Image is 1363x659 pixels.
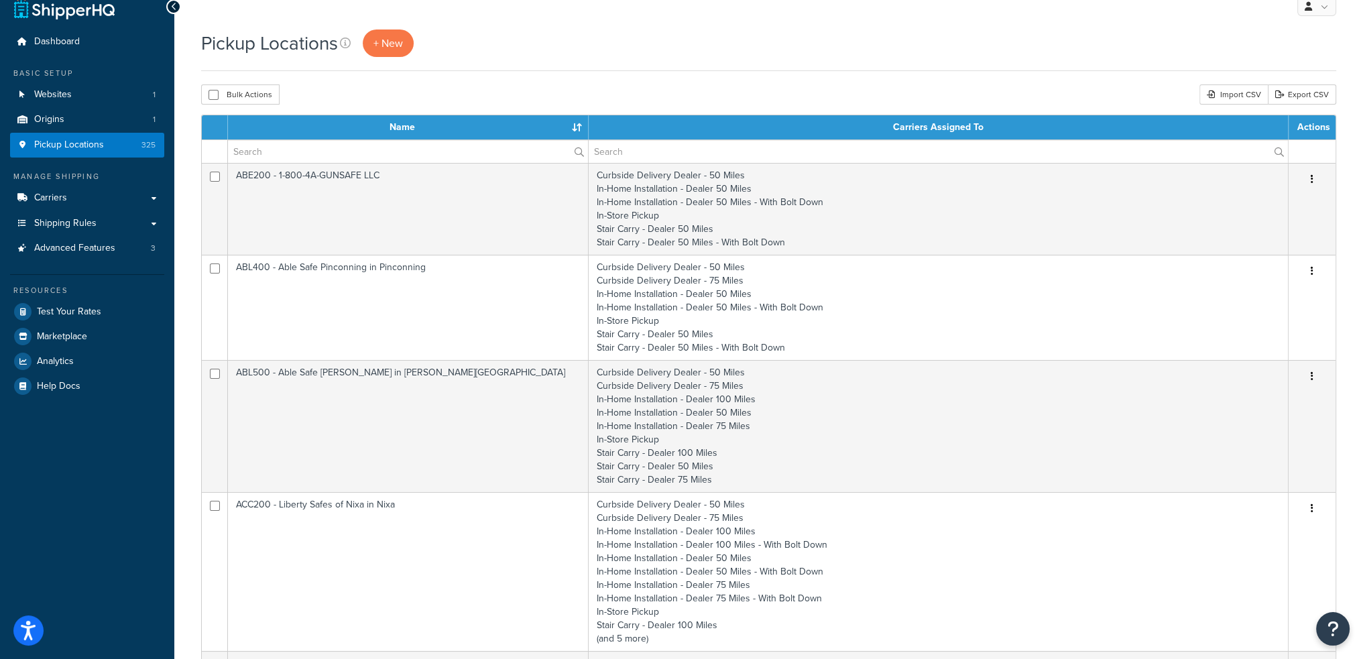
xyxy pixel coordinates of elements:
[34,192,67,204] span: Carriers
[10,68,164,79] div: Basic Setup
[34,139,104,151] span: Pickup Locations
[228,140,588,163] input: Search
[37,331,87,343] span: Marketplace
[34,243,115,254] span: Advanced Features
[153,114,156,125] span: 1
[363,29,414,57] a: + New
[228,492,589,651] td: ACC200 - Liberty Safes of Nixa in Nixa
[201,84,280,105] button: Bulk Actions
[10,82,164,107] li: Websites
[10,374,164,398] a: Help Docs
[589,360,1289,492] td: Curbside Delivery Dealer - 50 Miles Curbside Delivery Dealer - 75 Miles In-Home Installation - De...
[10,133,164,158] li: Pickup Locations
[228,163,589,255] td: ABE200 - 1-800-4A-GUNSAFE LLC
[34,89,72,101] span: Websites
[228,255,589,360] td: ABL400 - Able Safe Pinconning in Pinconning
[10,82,164,107] a: Websites 1
[34,36,80,48] span: Dashboard
[10,211,164,236] a: Shipping Rules
[10,171,164,182] div: Manage Shipping
[37,306,101,318] span: Test Your Rates
[201,30,338,56] h1: Pickup Locations
[1316,612,1350,646] button: Open Resource Center
[151,243,156,254] span: 3
[10,29,164,54] a: Dashboard
[10,133,164,158] a: Pickup Locations 325
[589,163,1289,255] td: Curbside Delivery Dealer - 50 Miles In-Home Installation - Dealer 50 Miles In-Home Installation -...
[37,356,74,367] span: Analytics
[10,285,164,296] div: Resources
[1268,84,1336,105] a: Export CSV
[153,89,156,101] span: 1
[589,115,1289,139] th: Carriers Assigned To
[589,255,1289,360] td: Curbside Delivery Dealer - 50 Miles Curbside Delivery Dealer - 75 Miles In-Home Installation - De...
[228,115,589,139] th: Name : activate to sort column ascending
[373,36,403,51] span: + New
[10,300,164,324] a: Test Your Rates
[1289,115,1336,139] th: Actions
[589,492,1289,651] td: Curbside Delivery Dealer - 50 Miles Curbside Delivery Dealer - 75 Miles In-Home Installation - De...
[34,114,64,125] span: Origins
[1199,84,1268,105] div: Import CSV
[10,324,164,349] a: Marketplace
[10,236,164,261] a: Advanced Features 3
[10,349,164,373] a: Analytics
[34,218,97,229] span: Shipping Rules
[141,139,156,151] span: 325
[10,107,164,132] a: Origins 1
[37,381,80,392] span: Help Docs
[10,186,164,211] a: Carriers
[10,107,164,132] li: Origins
[10,236,164,261] li: Advanced Features
[589,140,1288,163] input: Search
[228,360,589,492] td: ABL500 - Able Safe [PERSON_NAME] in [PERSON_NAME][GEOGRAPHIC_DATA]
